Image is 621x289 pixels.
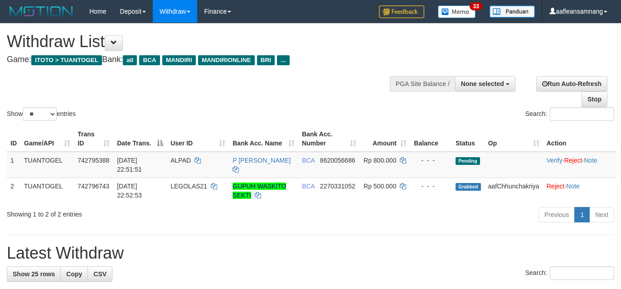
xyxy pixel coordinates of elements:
input: Search: [550,107,614,121]
input: Search: [550,266,614,280]
span: LEGOLAS21 [170,183,207,190]
span: Grabbed [456,183,481,191]
th: Game/API: activate to sort column ascending [20,126,74,152]
label: Show entries [7,107,76,121]
div: - - - [414,156,448,165]
th: Date Trans.: activate to sort column descending [113,126,167,152]
span: Pending [456,157,480,165]
td: TUANTOGEL [20,152,74,178]
span: 33 [470,2,482,10]
th: Bank Acc. Name: activate to sort column ascending [229,126,298,152]
span: Copy 2270331052 to clipboard [320,183,355,190]
a: Stop [582,92,607,107]
span: BCA [302,157,315,164]
span: MANDIRIONLINE [198,55,255,65]
a: Run Auto-Refresh [536,76,607,92]
span: [DATE] 22:52:53 [117,183,142,199]
a: Reject [564,157,582,164]
span: ... [277,55,289,65]
span: ITOTO > TUANTOGEL [31,55,102,65]
span: Copy 8620056686 to clipboard [320,157,355,164]
a: 1 [574,207,590,222]
a: Reject [547,183,565,190]
h1: Withdraw List [7,33,405,51]
h4: Game: Bank: [7,55,405,64]
span: MANDIRI [162,55,196,65]
span: Rp 800.000 [364,157,396,164]
th: Trans ID: activate to sort column ascending [74,126,113,152]
img: Button%20Memo.svg [438,5,476,18]
span: BRI [257,55,275,65]
span: Rp 500.000 [364,183,396,190]
a: Previous [539,207,575,222]
div: - - - [414,182,448,191]
span: Show 25 rows [13,270,55,278]
td: · · [543,152,616,178]
td: 1 [7,152,20,178]
td: 2 [7,178,20,203]
span: 742796743 [78,183,109,190]
th: Status [452,126,485,152]
span: ALPAD [170,157,191,164]
th: Amount: activate to sort column ascending [360,126,410,152]
a: Copy [60,266,88,282]
th: Op: activate to sort column ascending [485,126,543,152]
span: [DATE] 22:51:51 [117,157,142,173]
a: Next [589,207,614,222]
a: Note [584,157,597,164]
th: Action [543,126,616,152]
img: MOTION_logo.png [7,5,76,18]
a: Show 25 rows [7,266,61,282]
span: all [123,55,137,65]
td: · [543,178,616,203]
h1: Latest Withdraw [7,244,614,262]
a: Note [566,183,580,190]
th: Balance [410,126,452,152]
td: TUANTOGEL [20,178,74,203]
label: Search: [525,266,614,280]
span: BCA [139,55,160,65]
button: None selected [455,76,515,92]
span: Copy [66,270,82,278]
th: ID [7,126,20,152]
div: Showing 1 to 2 of 2 entries [7,206,252,219]
img: panduan.png [490,5,535,18]
img: Feedback.jpg [379,5,424,18]
a: Verify [547,157,563,164]
span: None selected [461,80,504,87]
a: P [PERSON_NAME] [233,157,291,164]
th: Bank Acc. Number: activate to sort column ascending [298,126,360,152]
th: User ID: activate to sort column ascending [167,126,229,152]
a: CSV [87,266,112,282]
span: BCA [302,183,315,190]
div: PGA Site Balance / [390,76,455,92]
td: aafChhunchakriya [485,178,543,203]
select: Showentries [23,107,57,121]
a: GUPUH WASKITO SEKTI [233,183,286,199]
span: 742795388 [78,157,109,164]
label: Search: [525,107,614,121]
span: CSV [93,270,107,278]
